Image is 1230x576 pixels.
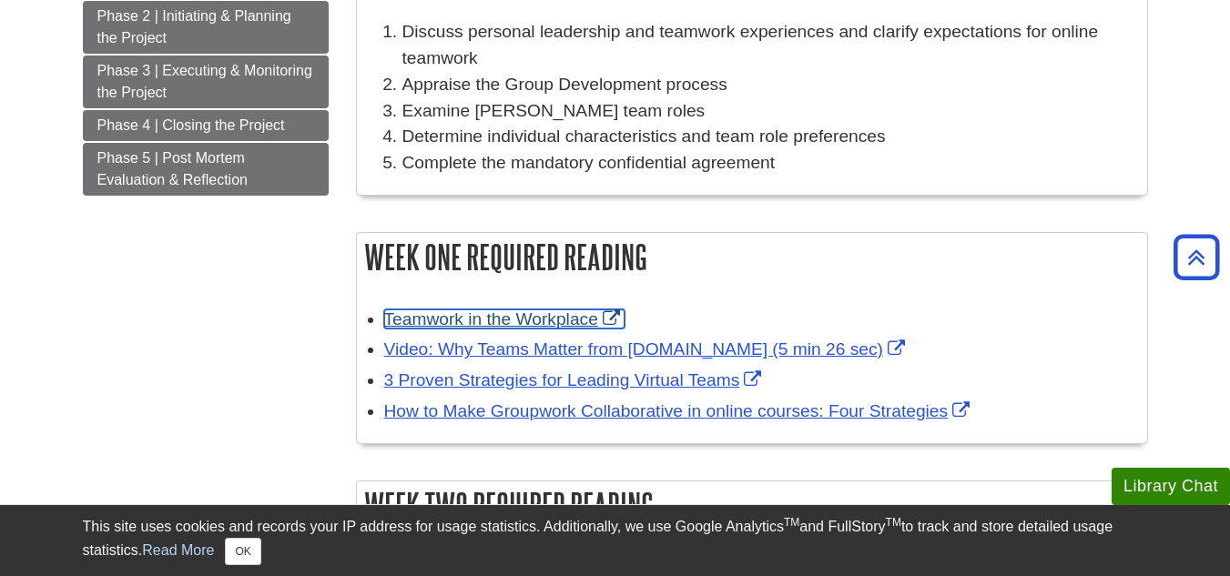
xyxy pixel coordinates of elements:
a: Phase 2 | Initiating & Planning the Project [83,1,329,54]
button: Library Chat [1112,468,1230,505]
li: Examine [PERSON_NAME] team roles [402,98,1138,125]
a: Link opens in new window [384,309,625,328]
li: Appraise the Group Development process [402,72,1138,98]
sup: TM [886,516,901,529]
a: Phase 3 | Executing & Monitoring the Project [83,56,329,108]
li: Determine individual characteristics and team role preferences [402,124,1138,150]
p: Complete the mandatory confidential agreement [402,150,1138,177]
a: Link opens in new window [384,370,767,389]
a: Link opens in new window [384,339,910,359]
a: Phase 4 | Closing the Project [83,110,329,141]
span: Phase 5 | Post Mortem Evaluation & Reflection [97,150,248,187]
a: Phase 5 | Post Mortem Evaluation & Reflection [83,143,329,196]
a: Link opens in new window [384,401,975,420]
div: This site uses cookies and records your IP address for usage statistics. Additionally, we use Goo... [83,516,1148,565]
h2: Week One Required Reading [357,233,1147,281]
a: Read More [142,542,214,558]
a: Back to Top [1167,245,1225,269]
li: Discuss personal leadership and teamwork experiences and clarify expectations for online teamwork [402,19,1138,72]
button: Close [225,538,260,565]
h2: Week Two Required Reading [357,481,1147,530]
span: Phase 4 | Closing the Project [97,117,285,133]
sup: TM [784,516,799,529]
span: Phase 3 | Executing & Monitoring the Project [97,63,312,100]
span: Phase 2 | Initiating & Planning the Project [97,8,291,45]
